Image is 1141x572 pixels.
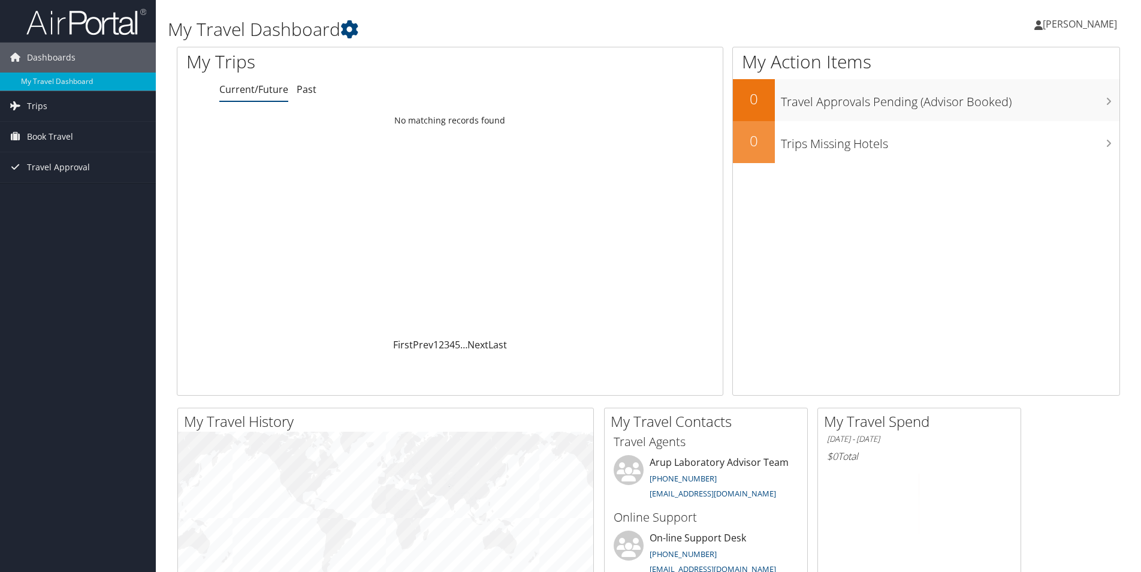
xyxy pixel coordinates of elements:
[827,433,1012,445] h6: [DATE] - [DATE]
[168,17,808,42] h1: My Travel Dashboard
[614,433,798,450] h3: Travel Agents
[650,549,717,559] a: [PHONE_NUMBER]
[650,488,776,499] a: [EMAIL_ADDRESS][DOMAIN_NAME]
[827,450,838,463] span: $0
[733,79,1119,121] a: 0Travel Approvals Pending (Advisor Booked)
[488,338,507,351] a: Last
[455,338,460,351] a: 5
[733,131,775,151] h2: 0
[393,338,413,351] a: First
[781,130,1119,152] h3: Trips Missing Hotels
[177,110,723,131] td: No matching records found
[781,88,1119,110] h3: Travel Approvals Pending (Advisor Booked)
[1034,6,1129,42] a: [PERSON_NAME]
[27,122,73,152] span: Book Travel
[439,338,444,351] a: 2
[219,83,288,96] a: Current/Future
[1043,17,1117,31] span: [PERSON_NAME]
[824,411,1021,432] h2: My Travel Spend
[27,91,47,121] span: Trips
[467,338,488,351] a: Next
[413,338,433,351] a: Prev
[433,338,439,351] a: 1
[733,49,1119,74] h1: My Action Items
[827,450,1012,463] h6: Total
[297,83,316,96] a: Past
[650,473,717,484] a: [PHONE_NUMBER]
[614,509,798,526] h3: Online Support
[449,338,455,351] a: 4
[186,49,487,74] h1: My Trips
[26,8,146,36] img: airportal-logo.png
[460,338,467,351] span: …
[733,89,775,109] h2: 0
[27,152,90,182] span: Travel Approval
[184,411,593,432] h2: My Travel History
[444,338,449,351] a: 3
[611,411,807,432] h2: My Travel Contacts
[733,121,1119,163] a: 0Trips Missing Hotels
[27,43,76,73] span: Dashboards
[608,455,804,504] li: Arup Laboratory Advisor Team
